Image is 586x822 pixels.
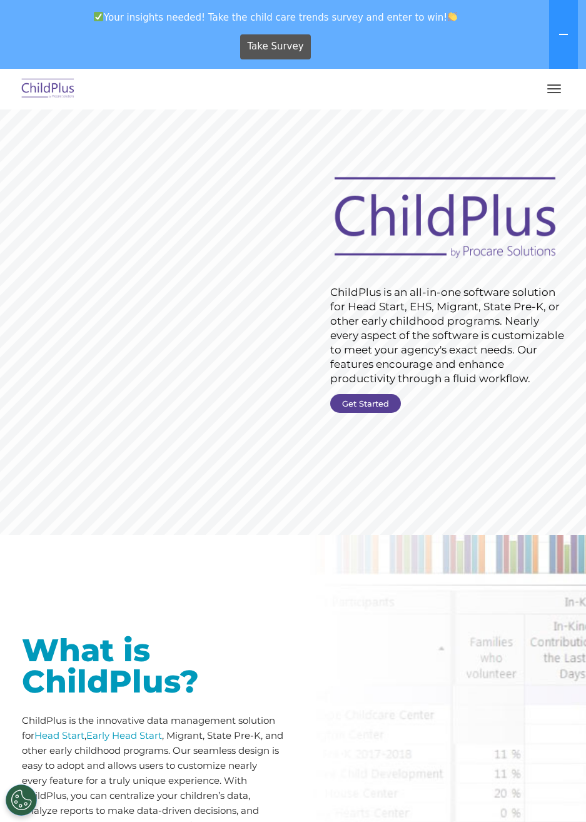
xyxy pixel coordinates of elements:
[22,635,284,698] h1: What is ChildPlus?
[94,12,103,21] img: ✅
[330,394,401,413] a: Get Started
[448,12,457,21] img: 👏
[6,784,37,816] button: Cookies Settings
[5,5,547,29] span: Your insights needed! Take the child care trends survey and enter to win!
[240,34,311,59] a: Take Survey
[34,729,84,741] a: Head Start
[247,36,303,58] span: Take Survey
[19,74,78,104] img: ChildPlus by Procare Solutions
[86,729,162,741] a: Early Head Start
[330,285,565,386] rs-layer: ChildPlus is an all-in-one software solution for Head Start, EHS, Migrant, State Pre-K, or other ...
